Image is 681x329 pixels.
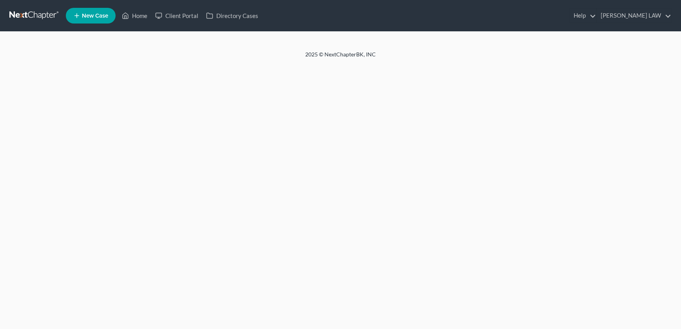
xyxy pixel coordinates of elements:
a: Help [570,9,596,23]
a: [PERSON_NAME] LAW [597,9,671,23]
a: Client Portal [151,9,202,23]
new-legal-case-button: New Case [66,8,116,23]
a: Home [118,9,151,23]
div: 2025 © NextChapterBK, INC [117,51,564,65]
a: Directory Cases [202,9,262,23]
